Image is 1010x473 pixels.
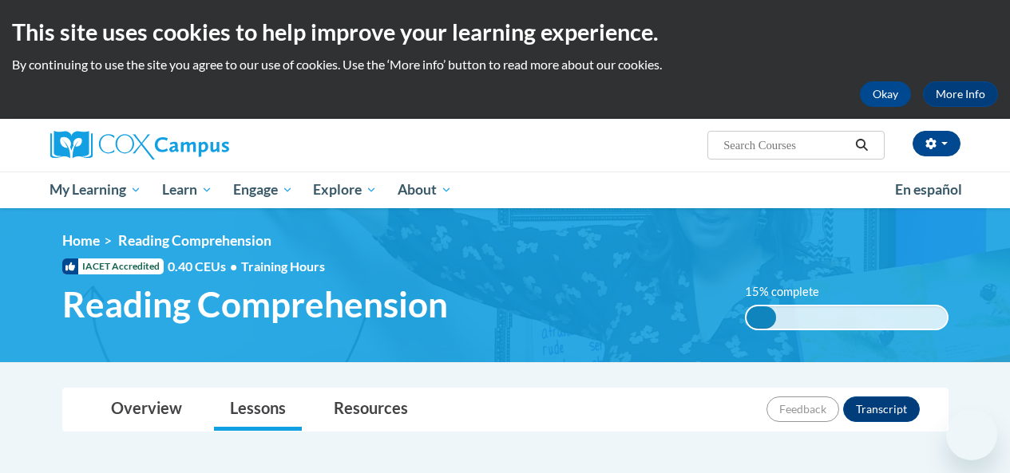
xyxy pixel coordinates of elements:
a: Explore [303,171,387,208]
span: Explore [313,180,377,199]
button: Account Settings [913,131,960,156]
span: About [398,180,452,199]
span: En español [895,181,962,198]
a: About [387,171,462,208]
span: IACET Accredited [62,258,164,274]
span: • [230,258,237,274]
p: By continuing to use the site you agree to our use of cookies. Use the ‘More info’ button to read... [12,56,998,73]
a: Home [62,232,100,249]
a: Cox Campus [50,131,338,160]
button: Okay [860,81,911,107]
img: Cox Campus [50,131,229,160]
span: My Learning [50,180,141,199]
span: Reading Comprehension [118,232,271,249]
a: My Learning [40,171,152,208]
div: Main menu [38,171,972,208]
button: Search [850,136,873,155]
label: 15% complete [745,283,837,301]
span: 0.40 CEUs [168,258,241,275]
a: Overview [95,388,198,431]
span: Training Hours [241,258,325,274]
span: Engage [233,180,293,199]
button: Feedback [766,396,839,422]
a: En español [885,173,972,207]
div: 15% complete [747,306,777,329]
input: Search Courses [722,136,850,155]
a: Engage [223,171,303,208]
button: Transcript [843,396,920,422]
h2: This site uses cookies to help improve your learning experience. [12,16,998,48]
iframe: Button to launch messaging window [946,409,997,460]
a: More Info [923,81,998,107]
a: Lessons [214,388,302,431]
span: Reading Comprehension [62,283,448,325]
span: Learn [162,180,212,199]
a: Learn [152,171,223,208]
a: Resources [318,388,424,431]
